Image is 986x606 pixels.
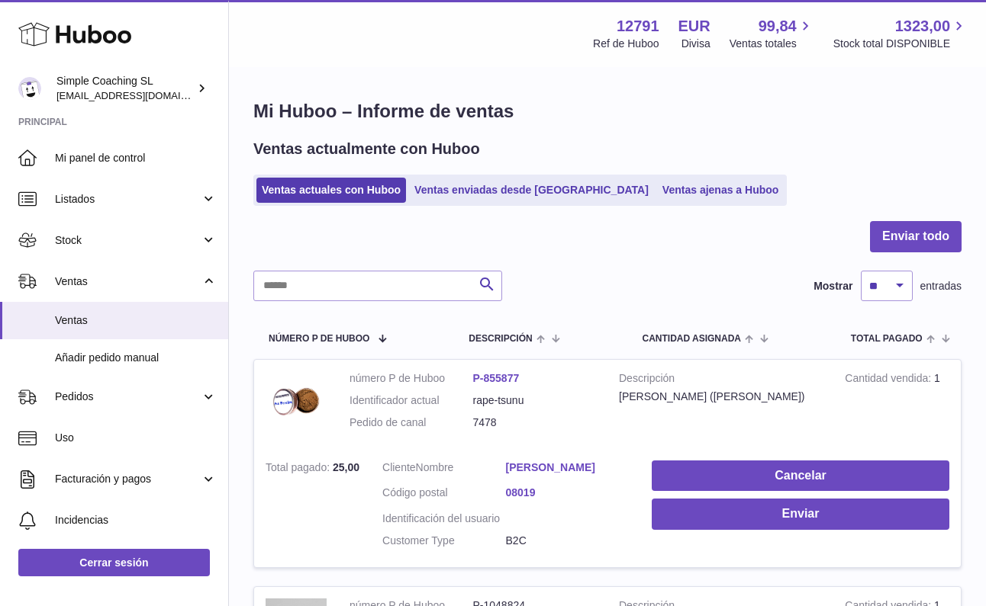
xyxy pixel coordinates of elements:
[920,279,962,293] span: entradas
[833,16,968,51] a: 1323,00 Stock total DISPONIBLE
[678,16,710,37] strong: EUR
[55,390,201,404] span: Pedidos
[473,415,597,430] dd: 7478
[593,37,659,51] div: Ref de Huboo
[253,99,962,123] h1: Mi Huboo – Informe de ventas
[851,334,923,344] span: Total pagado
[870,221,962,252] button: Enviar todo
[55,472,201,486] span: Facturación y pagos
[55,233,201,248] span: Stock
[56,89,224,101] span: [EMAIL_ADDRESS][DOMAIN_NAME]
[681,37,710,51] div: Divisa
[506,460,630,475] a: [PERSON_NAME]
[18,549,210,576] a: Cerrar sesión
[759,16,797,37] span: 99,84
[382,511,506,526] dt: Identificación del usuario
[55,431,217,445] span: Uso
[350,393,473,408] dt: Identificador actual
[350,415,473,430] dt: Pedido de canal
[55,313,217,328] span: Ventas
[55,151,217,165] span: Mi panel de control
[333,461,359,473] span: 25,00
[642,334,741,344] span: Cantidad ASIGNADA
[350,371,473,386] dt: número P de Huboo
[895,16,950,37] span: 1323,00
[619,371,822,390] strong: Descripción
[382,486,506,504] dt: Código postal
[657,178,785,203] a: Ventas ajenas a Huboo
[473,393,597,408] dd: rape-tsunu
[266,371,327,432] img: rape-pau-pereira.jpg
[18,77,41,100] img: info@simplecoaching.es
[833,37,968,51] span: Stock total DISPONIBLE
[409,178,654,203] a: Ventas enviadas desde [GEOGRAPHIC_DATA]
[506,534,630,548] dd: B2C
[469,334,532,344] span: Descripción
[269,334,369,344] span: número P de Huboo
[845,372,934,388] strong: Cantidad vendida
[730,37,814,51] span: Ventas totales
[55,513,217,527] span: Incidencias
[473,372,520,384] a: P-855877
[617,16,659,37] strong: 12791
[256,178,406,203] a: Ventas actuales con Huboo
[652,460,949,492] button: Cancelar
[506,486,630,500] a: 08019
[253,139,480,159] h2: Ventas actualmente con Huboo
[814,279,852,293] label: Mostrar
[382,534,506,548] dt: Customer Type
[55,192,201,207] span: Listados
[652,499,949,530] button: Enviar
[833,360,961,449] td: 1
[382,461,416,473] span: Cliente
[730,16,814,51] a: 99,84 Ventas totales
[619,390,822,404] div: [PERSON_NAME] ([PERSON_NAME])
[55,274,201,289] span: Ventas
[266,461,333,477] strong: Total pagado
[55,351,217,365] span: Añadir pedido manual
[382,460,506,479] dt: Nombre
[56,74,194,103] div: Simple Coaching SL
